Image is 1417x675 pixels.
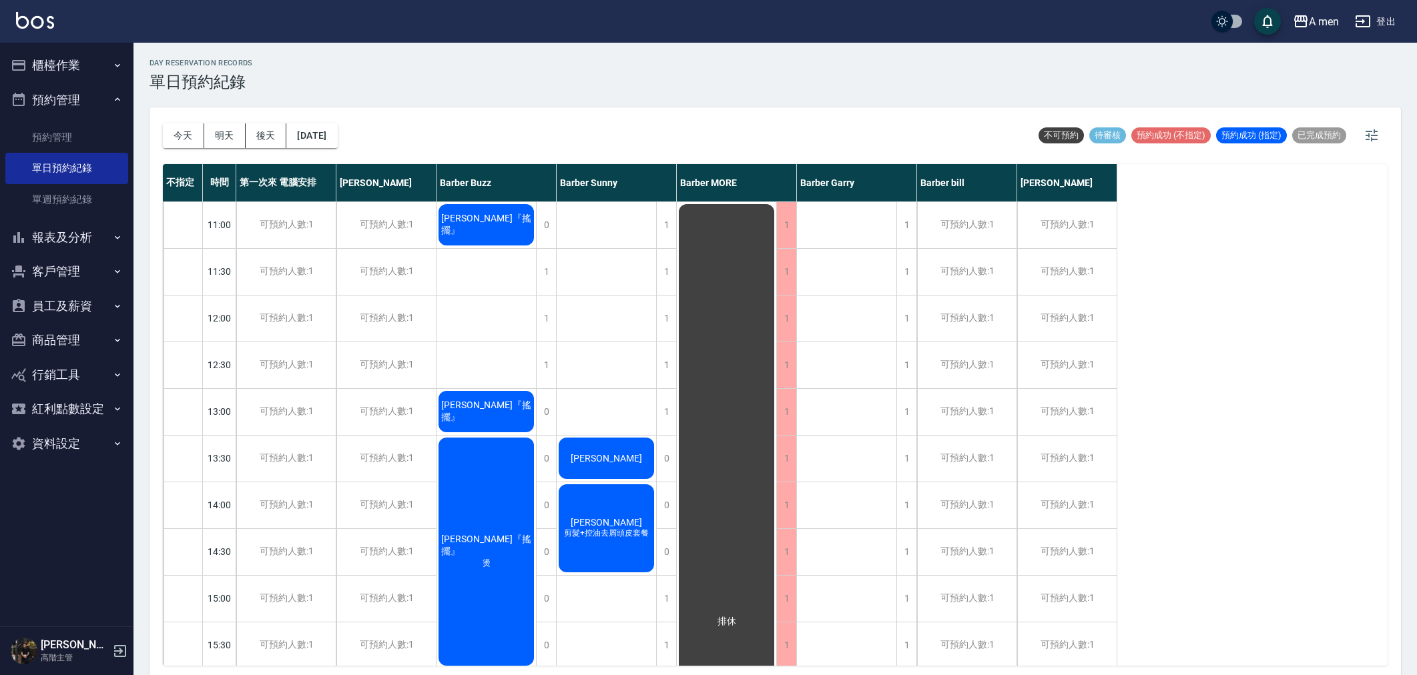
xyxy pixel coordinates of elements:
[917,342,1017,388] div: 可預約人數:1
[41,638,109,652] h5: [PERSON_NAME]
[336,482,436,528] div: 可預約人數:1
[5,323,128,358] button: 商品管理
[336,202,436,248] div: 可預約人數:1
[917,622,1017,668] div: 可預約人數:1
[1017,436,1117,482] div: 可預約人數:1
[797,164,917,201] div: Barber Garry
[236,389,336,435] div: 可預約人數:1
[917,389,1017,435] div: 可預約人數:1
[896,389,916,435] div: 1
[536,529,556,575] div: 0
[656,482,676,528] div: 0
[536,342,556,388] div: 1
[656,576,676,622] div: 1
[1039,129,1084,141] span: 不可預約
[336,249,436,295] div: 可預約人數:1
[677,164,797,201] div: Barber MORE
[336,576,436,622] div: 可預約人數:1
[150,73,253,91] h3: 單日預約紀錄
[776,436,796,482] div: 1
[246,123,287,148] button: 後天
[1017,295,1117,342] div: 可預約人數:1
[236,295,336,342] div: 可預約人數:1
[917,202,1017,248] div: 可預約人數:1
[776,622,796,668] div: 1
[1017,482,1117,528] div: 可預約人數:1
[203,342,236,388] div: 12:30
[896,482,916,528] div: 1
[656,529,676,575] div: 0
[5,254,128,289] button: 客戶管理
[336,436,436,482] div: 可預約人數:1
[568,453,645,464] span: [PERSON_NAME]
[11,638,37,664] img: Person
[896,576,916,622] div: 1
[656,249,676,295] div: 1
[336,529,436,575] div: 可預約人數:1
[236,249,336,295] div: 可預約人數:1
[1350,9,1401,34] button: 登出
[5,184,128,215] a: 單週預約紀錄
[896,295,916,342] div: 1
[917,295,1017,342] div: 可預約人數:1
[656,622,676,668] div: 1
[776,576,796,622] div: 1
[41,652,109,664] p: 高階主管
[917,529,1017,575] div: 可預約人數:1
[203,164,236,201] div: 時間
[776,342,796,388] div: 1
[1292,129,1346,141] span: 已完成預約
[557,164,677,201] div: Barber Sunny
[1017,622,1117,668] div: 可預約人數:1
[656,295,676,342] div: 1
[236,529,336,575] div: 可預約人數:1
[715,616,739,628] span: 排休
[163,164,203,201] div: 不指定
[776,529,796,575] div: 1
[536,576,556,622] div: 0
[439,400,534,424] span: [PERSON_NAME]『搖擺』
[1131,129,1211,141] span: 預約成功 (不指定)
[5,122,128,153] a: 預約管理
[1017,529,1117,575] div: 可預約人數:1
[1017,389,1117,435] div: 可預約人數:1
[336,342,436,388] div: 可預約人數:1
[896,529,916,575] div: 1
[917,436,1017,482] div: 可預約人數:1
[568,517,645,528] span: [PERSON_NAME]
[776,249,796,295] div: 1
[236,164,336,201] div: 第一次來 電腦安排
[439,213,534,237] span: [PERSON_NAME]『搖擺』
[536,249,556,295] div: 1
[1017,202,1117,248] div: 可預約人數:1
[1017,576,1117,622] div: 可預約人數:1
[536,482,556,528] div: 0
[203,435,236,482] div: 13:30
[536,436,556,482] div: 0
[896,249,916,295] div: 1
[776,295,796,342] div: 1
[5,289,128,323] button: 員工及薪資
[656,389,676,435] div: 1
[203,388,236,435] div: 13:00
[1017,249,1117,295] div: 可預約人數:1
[1017,164,1117,201] div: [PERSON_NAME]
[1216,129,1287,141] span: 預約成功 (指定)
[203,482,236,528] div: 14:00
[203,201,236,248] div: 11:00
[203,295,236,342] div: 12:00
[236,482,336,528] div: 可預約人數:1
[776,202,796,248] div: 1
[896,342,916,388] div: 1
[1288,8,1344,35] button: A men
[5,358,128,392] button: 行銷工具
[917,576,1017,622] div: 可預約人數:1
[917,482,1017,528] div: 可預約人數:1
[16,12,54,29] img: Logo
[917,249,1017,295] div: 可預約人數:1
[163,123,204,148] button: 今天
[203,248,236,295] div: 11:30
[5,153,128,183] a: 單日預約紀錄
[5,48,128,83] button: 櫃檯作業
[561,528,651,539] span: 剪髮+控油去屑頭皮套餐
